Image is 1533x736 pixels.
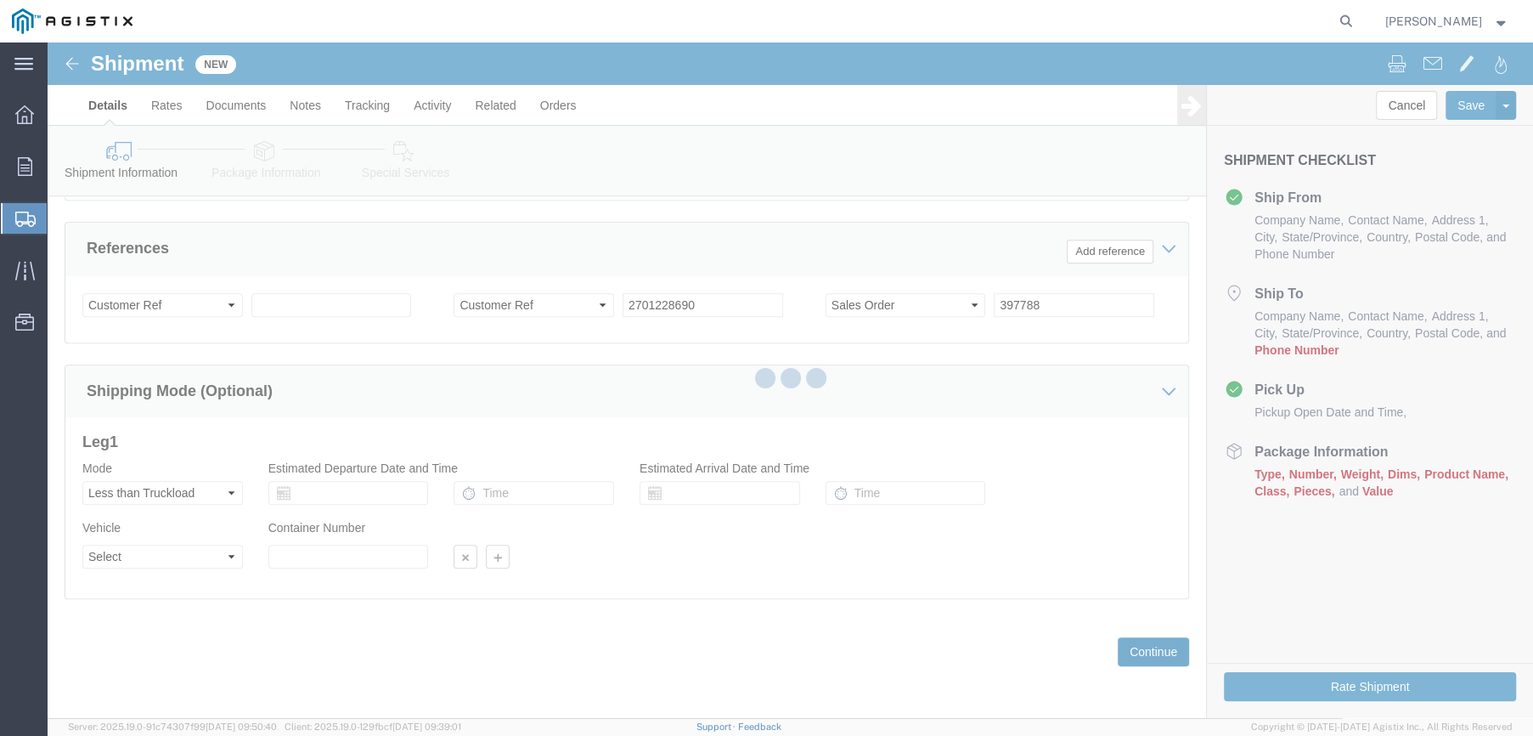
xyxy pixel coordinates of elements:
[206,722,277,732] span: [DATE] 09:50:40
[1384,11,1510,31] button: [PERSON_NAME]
[285,722,461,732] span: Client: 2025.19.0-129fbcf
[12,8,132,34] img: logo
[392,722,461,732] span: [DATE] 09:39:01
[1385,12,1482,31] span: DANIEL BERNAL
[738,722,781,732] a: Feedback
[1251,720,1513,734] span: Copyright © [DATE]-[DATE] Agistix Inc., All Rights Reserved
[68,722,277,732] span: Server: 2025.19.0-91c74307f99
[696,722,738,732] a: Support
